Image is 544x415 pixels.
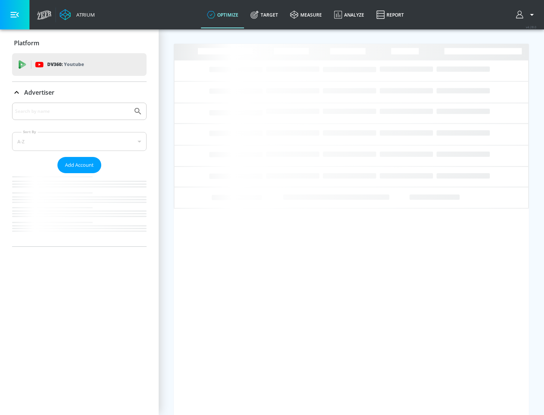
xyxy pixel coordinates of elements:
a: Atrium [60,9,95,20]
a: optimize [201,1,244,28]
p: DV360: [47,60,84,69]
label: Sort By [22,129,38,134]
input: Search by name [15,106,130,116]
p: Advertiser [24,88,54,97]
div: Advertiser [12,103,147,246]
p: Platform [14,39,39,47]
button: Add Account [57,157,101,173]
div: DV360: Youtube [12,53,147,76]
div: A-Z [12,132,147,151]
nav: list of Advertiser [12,173,147,246]
p: Youtube [64,60,84,68]
a: Report [370,1,410,28]
div: Advertiser [12,82,147,103]
span: v 4.28.0 [526,25,536,29]
span: Add Account [65,161,94,169]
a: Analyze [328,1,370,28]
div: Platform [12,32,147,54]
div: Atrium [73,11,95,18]
a: Target [244,1,284,28]
a: measure [284,1,328,28]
